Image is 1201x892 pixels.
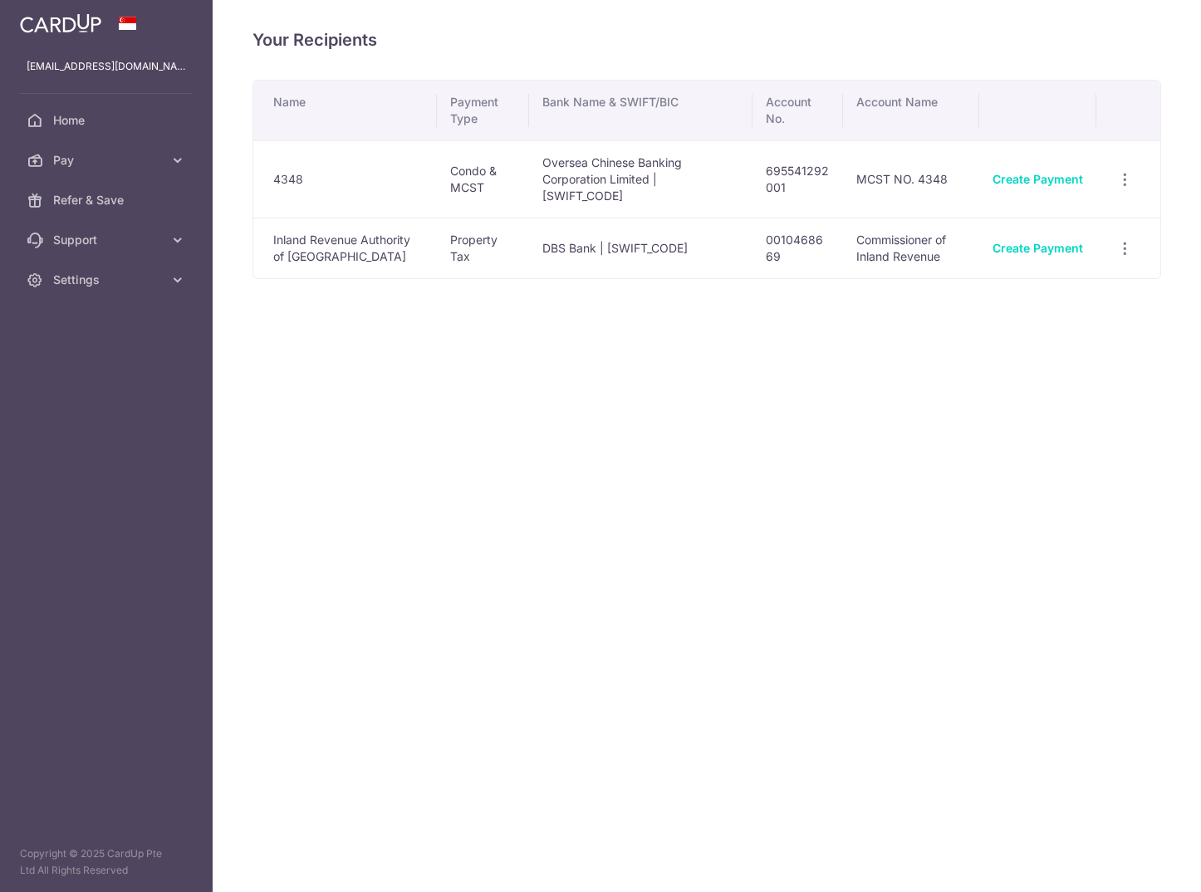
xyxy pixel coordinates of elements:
[437,140,529,218] td: Condo & MCST
[53,232,163,248] span: Support
[752,81,843,140] th: Account No.
[752,218,843,278] td: 0010468669
[529,218,752,278] td: DBS Bank | [SWIFT_CODE]
[529,81,752,140] th: Bank Name & SWIFT/BIC
[253,81,437,140] th: Name
[993,241,1083,255] a: Create Payment
[843,81,979,140] th: Account Name
[252,27,1161,53] h4: Your Recipients
[843,218,979,278] td: Commissioner of Inland Revenue
[993,172,1083,186] a: Create Payment
[529,140,752,218] td: Oversea Chinese Banking Corporation Limited | [SWIFT_CODE]
[437,81,529,140] th: Payment Type
[20,13,101,33] img: CardUp
[437,218,529,278] td: Property Tax
[253,218,437,278] td: Inland Revenue Authority of [GEOGRAPHIC_DATA]
[53,192,163,208] span: Refer & Save
[53,112,163,129] span: Home
[752,140,843,218] td: 695541292001
[53,272,163,288] span: Settings
[843,140,979,218] td: MCST NO. 4348
[253,140,437,218] td: 4348
[53,152,163,169] span: Pay
[27,58,186,75] p: [EMAIL_ADDRESS][DOMAIN_NAME]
